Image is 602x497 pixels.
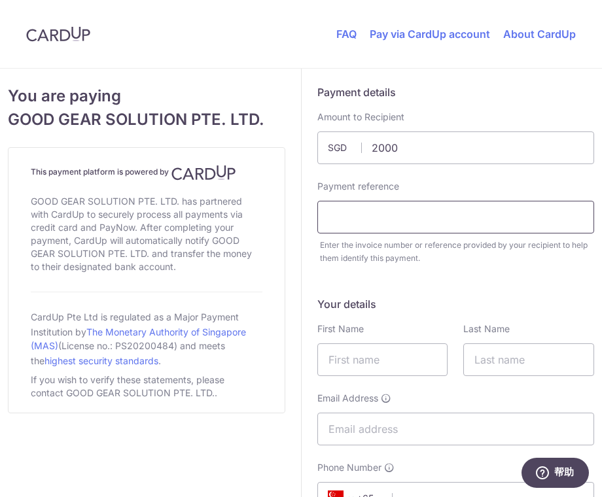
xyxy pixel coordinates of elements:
[317,461,381,474] span: Phone Number
[317,322,364,335] label: First Name
[320,239,595,265] div: Enter the invoice number or reference provided by your recipient to help them identify this payment.
[463,343,594,376] input: Last name
[328,141,362,154] span: SGD
[317,84,595,100] h5: Payment details
[522,458,589,490] iframe: 打开一个小组件，您可以在其中找到更多信息
[317,296,595,312] h5: Your details
[44,355,158,366] a: highest security standards
[31,192,262,276] div: GOOD GEAR SOLUTION PTE. LTD. has partnered with CardUp to securely process all payments via credi...
[8,108,285,131] span: GOOD GEAR SOLUTION PTE. LTD.
[317,111,404,124] label: Amount to Recipient
[370,27,490,41] a: Pay via CardUp account
[503,27,576,41] a: About CardUp
[8,84,285,108] span: You are paying
[463,322,510,335] label: Last Name
[317,392,378,405] span: Email Address
[317,131,595,164] input: Payment amount
[31,326,246,351] a: The Monetary Authority of Singapore (MAS)
[31,371,262,402] div: If you wish to verify these statements, please contact GOOD GEAR SOLUTION PTE. LTD..
[317,180,399,193] label: Payment reference
[31,165,262,180] h4: This payment platform is powered by
[31,308,262,371] div: CardUp Pte Ltd is regulated as a Major Payment Institution by (License no.: PS20200484) and meets...
[336,27,357,41] a: FAQ
[26,26,90,42] img: CardUp
[317,413,595,445] input: Email address
[317,343,448,376] input: First name
[171,165,236,180] img: CardUp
